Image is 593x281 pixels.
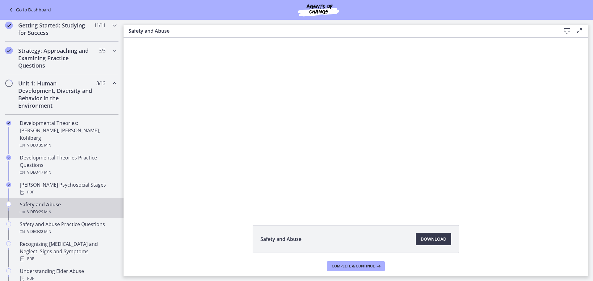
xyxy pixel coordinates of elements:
div: [PERSON_NAME] Psychosocial Stages [20,181,116,196]
span: 11 / 11 [94,22,105,29]
i: Completed [6,182,11,187]
div: Video [20,169,116,176]
span: 3 / 3 [99,47,105,54]
button: Complete & continue [327,261,385,271]
h2: Unit 1: Human Development, Diversity and Behavior in the Environment [18,80,94,109]
div: PDF [20,255,116,262]
div: Video [20,228,116,235]
div: Safety and Abuse Practice Questions [20,221,116,235]
a: Go to Dashboard [7,6,51,14]
div: Developmental Theories Practice Questions [20,154,116,176]
div: PDF [20,188,116,196]
span: Download [421,235,446,243]
img: Agents of Change [281,2,355,17]
i: Completed [6,121,11,126]
span: Complete & continue [332,264,375,269]
i: Completed [6,155,11,160]
h3: Safety and Abuse [128,27,551,35]
div: Video [20,208,116,216]
span: 3 / 13 [96,80,105,87]
div: Video [20,142,116,149]
span: · 17 min [38,169,51,176]
h2: Getting Started: Studying for Success [18,22,94,36]
i: Completed [5,47,13,54]
i: Completed [5,22,13,29]
h2: Strategy: Approaching and Examining Practice Questions [18,47,94,69]
a: Download [416,233,451,245]
span: Safety and Abuse [260,235,301,243]
div: Safety and Abuse [20,201,116,216]
iframe: Video Lesson [124,38,588,211]
span: · 22 min [38,228,51,235]
span: · 35 min [38,142,51,149]
span: · 29 min [38,208,51,216]
div: Developmental Theories: [PERSON_NAME], [PERSON_NAME], Kohlberg [20,119,116,149]
div: Recognizing [MEDICAL_DATA] and Neglect: Signs and Symptoms [20,240,116,262]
